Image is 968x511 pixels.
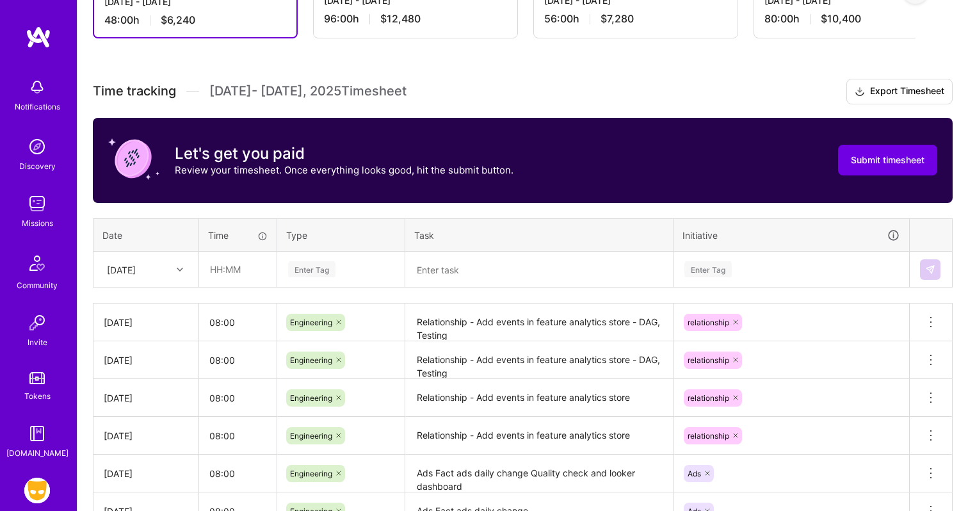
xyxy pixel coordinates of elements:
span: Engineering [290,469,332,478]
span: Engineering [290,355,332,365]
th: Task [405,218,674,252]
div: [DATE] [104,353,188,367]
h3: Let's get you paid [175,144,513,163]
div: Notifications [15,100,60,113]
div: Discovery [19,159,56,173]
span: $12,480 [380,12,421,26]
div: 96:00 h [324,12,507,26]
img: Submit [925,264,935,275]
i: icon Chevron [177,266,183,273]
span: Ads [688,469,701,478]
img: teamwork [24,191,50,216]
div: 80:00 h [764,12,948,26]
div: Initiative [682,228,900,243]
textarea: Relationship - Add events in feature analytics store - DAG, Testing [407,305,672,340]
textarea: Relationship - Add events in feature analytics store [407,380,672,416]
span: relationship [688,355,729,365]
img: guide book [24,421,50,446]
input: HH:MM [199,305,277,339]
span: Engineering [290,318,332,327]
div: [DATE] [104,429,188,442]
a: Grindr: Data + FE + CyberSecurity + QA [21,478,53,503]
img: discovery [24,134,50,159]
textarea: Ads Fact ads daily change Quality check and looker dashboard [407,456,672,491]
i: icon Download [855,85,865,99]
img: Community [22,248,52,279]
input: HH:MM [199,419,277,453]
div: [DATE] [107,263,136,276]
div: Community [17,279,58,292]
div: [DATE] [104,391,188,405]
div: [DOMAIN_NAME] [6,446,69,460]
textarea: Relationship - Add events in feature analytics store [407,418,672,453]
img: bell [24,74,50,100]
div: 48:00 h [104,13,286,27]
img: logo [26,26,51,49]
button: Export Timesheet [846,79,953,104]
span: relationship [688,431,729,441]
div: Enter Tag [288,259,335,279]
span: $10,400 [821,12,861,26]
span: relationship [688,318,729,327]
span: Time tracking [93,83,176,99]
th: Type [277,218,405,252]
img: tokens [29,372,45,384]
span: $6,240 [161,13,195,27]
div: [DATE] [104,467,188,480]
span: Engineering [290,431,332,441]
span: relationship [688,393,729,403]
input: HH:MM [199,343,277,377]
textarea: Relationship - Add events in feature analytics store - DAG, Testing [407,343,672,378]
button: Submit timesheet [838,145,937,175]
span: Engineering [290,393,332,403]
div: Missions [22,216,53,230]
img: Grindr: Data + FE + CyberSecurity + QA [24,478,50,503]
input: HH:MM [200,252,276,286]
div: Invite [28,336,47,349]
span: $7,280 [601,12,634,26]
span: Submit timesheet [851,154,924,166]
div: Time [208,229,268,242]
div: Tokens [24,389,51,403]
span: [DATE] - [DATE] , 2025 Timesheet [209,83,407,99]
p: Review your timesheet. Once everything looks good, hit the submit button. [175,163,513,177]
img: coin [108,133,159,184]
div: [DATE] [104,316,188,329]
input: HH:MM [199,381,277,415]
div: 56:00 h [544,12,727,26]
input: HH:MM [199,457,277,491]
th: Date [93,218,199,252]
div: Enter Tag [684,259,732,279]
img: Invite [24,310,50,336]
